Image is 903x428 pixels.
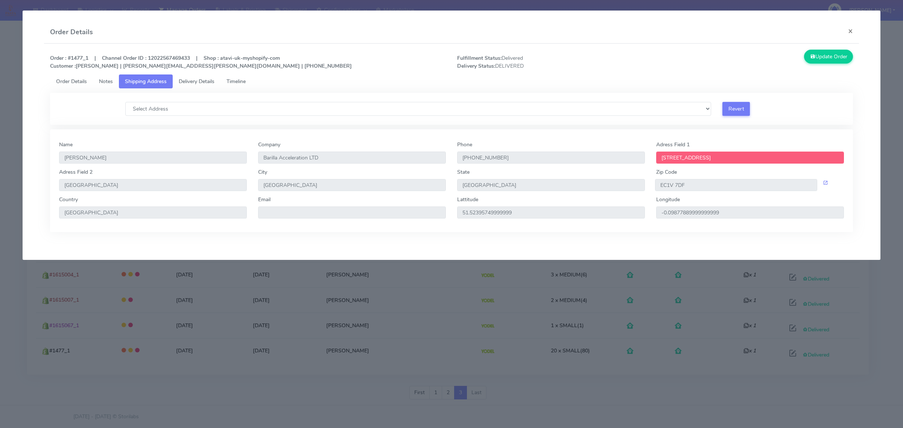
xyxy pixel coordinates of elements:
label: Zip Code [656,168,677,176]
label: State [457,168,470,176]
label: Adress Field 1 [656,141,690,149]
h4: Order Details [50,27,93,37]
ul: Tabs [50,74,853,88]
label: Company [258,141,280,149]
label: Phone [457,141,472,149]
span: Delivery Details [179,78,214,85]
label: Name [59,141,73,149]
strong: Delivery Status: [457,62,495,70]
button: Update Order [804,50,853,64]
span: Order Details [56,78,87,85]
strong: Fulfillment Status: [457,55,502,62]
label: Adress Field 2 [59,168,93,176]
label: Country [59,196,78,203]
span: Notes [99,78,113,85]
strong: Customer : [50,62,76,70]
span: Timeline [227,78,246,85]
strong: Order : #1477_1 | Channel Order ID : 12022567469433 | Shop : atavi-uk-myshopify-com [PERSON_NAME]... [50,55,352,70]
button: Close [842,21,859,41]
label: City [258,168,267,176]
label: Lattitude [457,196,478,203]
label: Longitude [656,196,680,203]
span: Shipping Address [125,78,167,85]
label: Email [258,196,271,203]
button: Revert [722,102,750,116]
span: Delivered DELIVERED [451,54,655,70]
